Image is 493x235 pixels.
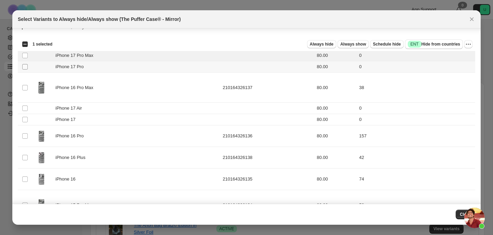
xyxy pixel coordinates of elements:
[357,169,475,190] td: 74
[33,171,50,188] img: the-puffer-case-mirror-243898.jpg
[315,169,357,190] td: 80.00
[370,40,403,48] button: Schedule hide
[315,114,357,125] td: 80.00
[357,125,475,147] td: 157
[33,41,52,47] span: 1 selected
[410,41,419,47] span: ENT
[315,190,357,220] td: 80.00
[357,73,475,103] td: 38
[33,149,50,166] img: the-puffer-case-mirror-822662.jpg
[357,190,475,220] td: 53
[221,190,315,220] td: 210164326134
[55,116,79,123] span: iPhone 17
[55,84,97,91] span: iPhone 16 Pro Max
[33,75,50,100] img: the-puffer-case-mirror-211302.jpg
[55,63,87,70] span: iPhone 17 Pro
[221,169,315,190] td: 210164326135
[456,210,475,219] button: Close
[373,41,401,47] span: Schedule hide
[340,41,366,47] span: Always show
[357,114,475,125] td: 0
[18,16,181,23] h2: Select Variants to Always hide/Always show (The Puffer Case® - Mirror)
[33,127,50,145] img: the-puffer-case-mirror-989755.jpg
[55,202,97,209] span: iPhone 15 Pro Max
[357,61,475,73] td: 0
[55,176,79,183] span: iPhone 16
[315,50,357,61] td: 80.00
[310,41,333,47] span: Always hide
[338,40,369,48] button: Always show
[221,125,315,147] td: 210164326136
[464,208,485,228] a: Open chat
[408,41,460,48] span: Hide from countries
[55,133,87,139] span: iPhone 16 Pro
[467,14,477,24] button: Close
[55,154,89,161] span: iPhone 16 Plus
[315,103,357,114] td: 80.00
[405,39,463,49] button: SuccessENTHide from countries
[460,212,471,217] span: Close
[357,50,475,61] td: 0
[55,105,86,112] span: iPhone 17 Air
[464,40,472,48] button: More actions
[315,147,357,169] td: 80.00
[307,40,336,48] button: Always hide
[315,61,357,73] td: 80.00
[55,52,97,59] span: iPhone 17 Pro Max
[221,147,315,169] td: 210164326138
[357,147,475,169] td: 42
[315,73,357,103] td: 80.00
[357,103,475,114] td: 0
[221,73,315,103] td: 210164326137
[315,125,357,147] td: 80.00
[33,192,50,218] img: the-puffer-case-mirror-211302.jpg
